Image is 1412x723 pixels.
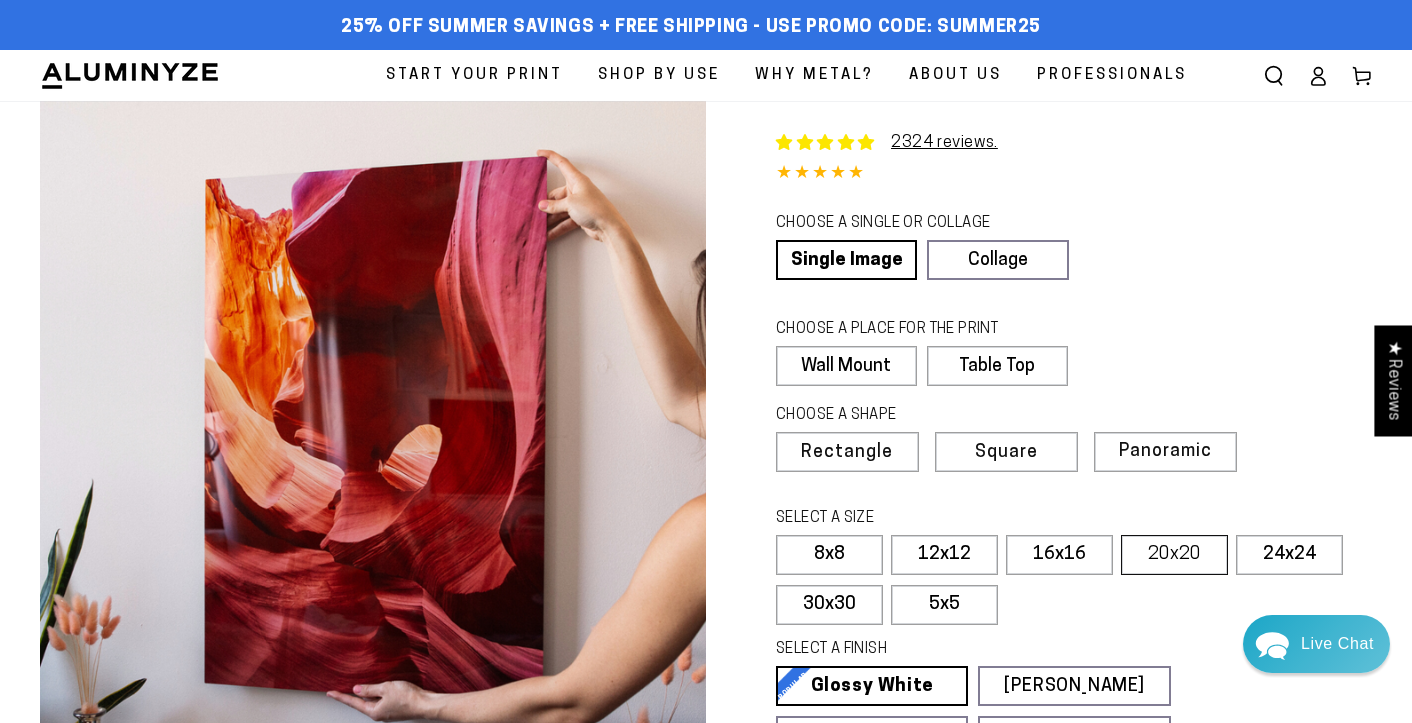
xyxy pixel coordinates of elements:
[1301,615,1374,673] div: Contact Us Directly
[776,508,1126,530] legend: SELECT A SIZE
[975,444,1038,462] span: Square
[927,240,1068,280] a: Collage
[894,50,1017,101] a: About Us
[891,585,998,625] label: 5x5
[740,50,889,101] a: Why Metal?
[1037,62,1187,89] span: Professionals
[1252,54,1296,98] summary: Search our site
[776,405,1052,427] legend: CHOOSE A SHAPE
[1006,535,1113,575] label: 16x16
[927,346,1068,386] label: Table Top
[776,639,1126,661] legend: SELECT A FINISH
[598,62,720,89] span: Shop By Use
[1374,325,1412,436] div: Click to open Judge.me floating reviews tab
[341,17,1041,39] span: 25% off Summer Savings + Free Shipping - Use Promo Code: SUMMER25
[1243,615,1390,673] div: Chat widget toggle
[978,666,1170,706] a: [PERSON_NAME]
[776,213,1050,235] legend: CHOOSE A SINGLE OR COLLAGE
[776,535,883,575] label: 8x8
[891,535,998,575] label: 12x12
[801,444,893,462] span: Rectangle
[776,346,917,386] label: Wall Mount
[40,61,220,91] img: Aluminyze
[1119,442,1212,461] span: Panoramic
[776,319,1049,341] legend: CHOOSE A PLACE FOR THE PRINT
[386,62,563,89] span: Start Your Print
[1236,535,1343,575] label: 24x24
[371,50,578,101] a: Start Your Print
[1121,535,1228,575] label: 20x20
[583,50,735,101] a: Shop By Use
[776,666,968,706] a: Glossy White
[909,62,1002,89] span: About Us
[755,62,874,89] span: Why Metal?
[776,131,998,155] a: 2324 reviews.
[891,135,998,151] a: 2324 reviews.
[1022,50,1202,101] a: Professionals
[776,240,917,280] a: Single Image
[776,585,883,625] label: 30x30
[776,160,1372,189] div: 4.85 out of 5.0 stars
